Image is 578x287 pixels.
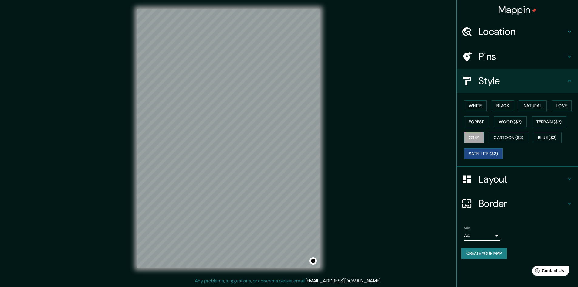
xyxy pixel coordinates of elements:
div: A4 [464,231,500,241]
button: Cartoon ($2) [489,132,528,143]
button: Black [492,100,514,111]
h4: Style [478,75,566,87]
button: Blue ($2) [533,132,562,143]
div: . [381,277,382,285]
div: Pins [457,44,578,69]
p: Any problems, suggestions, or concerns please email . [195,277,381,285]
button: Natural [519,100,547,111]
button: Create your map [461,248,507,259]
h4: Mappin [498,4,537,16]
h4: Pins [478,50,566,63]
h4: Layout [478,173,566,185]
img: pin-icon.png [532,8,536,13]
button: Forest [464,116,489,128]
button: Terrain ($2) [532,116,567,128]
iframe: Help widget launcher [524,263,571,280]
button: White [464,100,487,111]
canvas: Map [137,9,320,268]
h4: Location [478,26,566,38]
div: Border [457,191,578,216]
button: Love [552,100,572,111]
button: Satellite ($3) [464,148,503,159]
div: Location [457,19,578,44]
button: Grey [464,132,484,143]
h4: Border [478,197,566,210]
label: Size [464,226,470,231]
div: . [382,277,384,285]
div: Layout [457,167,578,191]
button: Wood ($2) [494,116,527,128]
a: [EMAIL_ADDRESS][DOMAIN_NAME] [306,278,380,284]
button: Toggle attribution [309,257,317,265]
div: Style [457,69,578,93]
